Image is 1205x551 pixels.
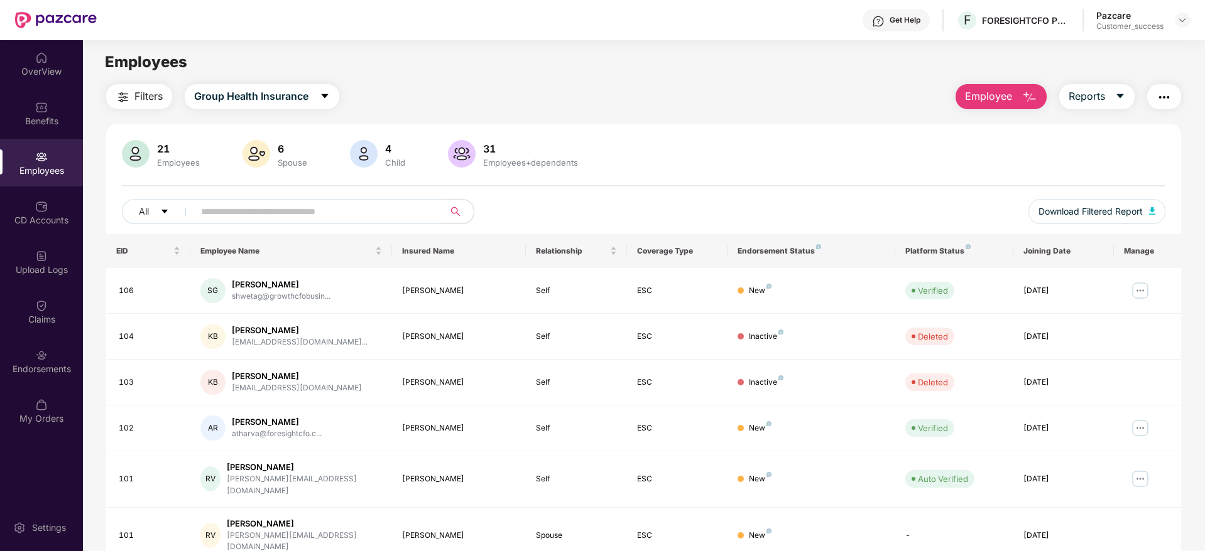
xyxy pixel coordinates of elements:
[749,422,772,434] div: New
[402,422,516,434] div: [PERSON_NAME]
[227,518,382,530] div: [PERSON_NAME]
[536,530,616,542] div: Spouse
[1023,530,1104,542] div: [DATE]
[956,84,1047,109] button: Employee
[134,88,163,104] span: Filters
[766,528,772,533] img: svg+xml;base64,PHN2ZyB4bWxucz0iaHR0cDovL3d3dy53My5vcmcvMjAwMC9zdmciIHdpZHRoPSI4IiBoZWlnaHQ9IjgiIH...
[232,291,330,302] div: shwetag@growthcfobusin...
[106,84,172,109] button: Filters
[320,91,330,102] span: caret-down
[443,199,474,224] button: search
[1039,205,1143,218] span: Download Filtered Report
[443,206,467,217] span: search
[350,140,378,168] img: svg+xml;base64,PHN2ZyB4bWxucz0iaHR0cDovL3d3dy53My5vcmcvMjAwMC9zdmciIHhtbG5zOnhsaW5rPSJodHRwOi8vd3...
[116,246,171,256] span: EID
[536,285,616,297] div: Self
[232,324,368,336] div: [PERSON_NAME]
[232,279,330,291] div: [PERSON_NAME]
[536,377,616,388] div: Self
[28,522,70,534] div: Settings
[637,331,717,343] div: ESC
[119,473,180,485] div: 101
[35,349,48,361] img: svg+xml;base64,PHN2ZyBpZD0iRW5kb3JzZW1lbnRzIiB4bWxucz0iaHR0cDovL3d3dy53My5vcmcvMjAwMC9zdmciIHdpZH...
[536,246,607,256] span: Relationship
[778,375,783,380] img: svg+xml;base64,PHN2ZyB4bWxucz0iaHR0cDovL3d3dy53My5vcmcvMjAwMC9zdmciIHdpZHRoPSI4IiBoZWlnaHQ9IjgiIH...
[35,399,48,411] img: svg+xml;base64,PHN2ZyBpZD0iTXlfT3JkZXJzIiBkYXRhLW5hbWU9Ik15IE9yZGVycyIgeG1sbnM9Imh0dHA6Ly93d3cudz...
[766,284,772,289] img: svg+xml;base64,PHN2ZyB4bWxucz0iaHR0cDovL3d3dy53My5vcmcvMjAwMC9zdmciIHdpZHRoPSI4IiBoZWlnaHQ9IjgiIH...
[160,207,169,217] span: caret-down
[227,473,382,497] div: [PERSON_NAME][EMAIL_ADDRESS][DOMAIN_NAME]
[392,234,526,268] th: Insured Name
[194,88,308,104] span: Group Health Insurance
[243,140,270,168] img: svg+xml;base64,PHN2ZyB4bWxucz0iaHR0cDovL3d3dy53My5vcmcvMjAwMC9zdmciIHhtbG5zOnhsaW5rPSJodHRwOi8vd3...
[35,151,48,163] img: svg+xml;base64,PHN2ZyBpZD0iRW1wbG95ZWVzIiB4bWxucz0iaHR0cDovL3d3dy53My5vcmcvMjAwMC9zdmciIHdpZHRoPS...
[119,530,180,542] div: 101
[481,142,581,155] div: 31
[637,285,717,297] div: ESC
[448,140,476,168] img: svg+xml;base64,PHN2ZyB4bWxucz0iaHR0cDovL3d3dy53My5vcmcvMjAwMC9zdmciIHhtbG5zOnhsaW5rPSJodHRwOi8vd3...
[526,234,626,268] th: Relationship
[1023,473,1104,485] div: [DATE]
[749,473,772,485] div: New
[105,53,187,71] span: Employees
[637,473,717,485] div: ESC
[1023,377,1104,388] div: [DATE]
[119,422,180,434] div: 102
[1022,90,1037,105] img: svg+xml;base64,PHN2ZyB4bWxucz0iaHR0cDovL3d3dy53My5vcmcvMjAwMC9zdmciIHhtbG5zOnhsaW5rPSJodHRwOi8vd3...
[190,234,392,268] th: Employee Name
[227,461,382,473] div: [PERSON_NAME]
[275,142,310,155] div: 6
[481,158,581,168] div: Employees+dependents
[1013,234,1114,268] th: Joining Date
[1114,234,1181,268] th: Manage
[232,336,368,348] div: [EMAIL_ADDRESS][DOMAIN_NAME]...
[637,377,717,388] div: ESC
[200,523,221,548] div: RV
[872,15,885,28] img: svg+xml;base64,PHN2ZyBpZD0iSGVscC0zMngzMiIgeG1sbnM9Imh0dHA6Ly93d3cudzMub3JnLzIwMDAvc3ZnIiB3aWR0aD...
[536,473,616,485] div: Self
[1023,331,1104,343] div: [DATE]
[200,278,226,303] div: SG
[35,200,48,213] img: svg+xml;base64,PHN2ZyBpZD0iQ0RfQWNjb3VudHMiIGRhdGEtbmFtZT0iQ0QgQWNjb3VudHMiIHhtbG5zPSJodHRwOi8vd3...
[890,15,920,25] div: Get Help
[402,530,516,542] div: [PERSON_NAME]
[119,331,180,343] div: 104
[766,472,772,477] img: svg+xml;base64,PHN2ZyB4bWxucz0iaHR0cDovL3d3dy53My5vcmcvMjAwMC9zdmciIHdpZHRoPSI4IiBoZWlnaHQ9IjgiIH...
[200,324,226,349] div: KB
[402,473,516,485] div: [PERSON_NAME]
[1096,21,1164,31] div: Customer_success
[627,234,728,268] th: Coverage Type
[122,140,150,168] img: svg+xml;base64,PHN2ZyB4bWxucz0iaHR0cDovL3d3dy53My5vcmcvMjAwMC9zdmciIHhtbG5zOnhsaW5rPSJodHRwOi8vd3...
[232,382,362,394] div: [EMAIL_ADDRESS][DOMAIN_NAME]
[1157,90,1172,105] img: svg+xml;base64,PHN2ZyB4bWxucz0iaHR0cDovL3d3dy53My5vcmcvMjAwMC9zdmciIHdpZHRoPSIyNCIgaGVpZ2h0PSIyNC...
[918,376,948,388] div: Deleted
[1028,199,1165,224] button: Download Filtered Report
[536,331,616,343] div: Self
[1023,422,1104,434] div: [DATE]
[749,331,783,343] div: Inactive
[816,244,821,249] img: svg+xml;base64,PHN2ZyB4bWxucz0iaHR0cDovL3d3dy53My5vcmcvMjAwMC9zdmciIHdpZHRoPSI4IiBoZWlnaHQ9IjgiIH...
[738,246,885,256] div: Endorsement Status
[35,250,48,262] img: svg+xml;base64,PHN2ZyBpZD0iVXBsb2FkX0xvZ3MiIGRhdGEtbmFtZT0iVXBsb2FkIExvZ3MiIHhtbG5zPSJodHRwOi8vd3...
[185,84,339,109] button: Group Health Insurancecaret-down
[106,234,190,268] th: EID
[918,330,948,343] div: Deleted
[200,466,221,491] div: RV
[15,12,97,28] img: New Pazcare Logo
[918,422,948,434] div: Verified
[35,101,48,114] img: svg+xml;base64,PHN2ZyBpZD0iQmVuZWZpdHMiIHhtbG5zPSJodHRwOi8vd3d3LnczLm9yZy8yMDAwL3N2ZyIgd2lkdGg9Ij...
[402,331,516,343] div: [PERSON_NAME]
[232,428,322,440] div: atharva@foresightcfo.c...
[200,415,226,441] div: AR
[155,158,202,168] div: Employees
[139,205,149,218] span: All
[1130,418,1150,438] img: manageButton
[749,530,772,542] div: New
[383,158,408,168] div: Child
[1059,84,1135,109] button: Reportscaret-down
[1149,207,1155,215] img: svg+xml;base64,PHN2ZyB4bWxucz0iaHR0cDovL3d3dy53My5vcmcvMjAwMC9zdmciIHhtbG5zOnhsaW5rPSJodHRwOi8vd3...
[637,422,717,434] div: ESC
[1130,281,1150,301] img: manageButton
[1115,91,1125,102] span: caret-down
[778,329,783,334] img: svg+xml;base64,PHN2ZyB4bWxucz0iaHR0cDovL3d3dy53My5vcmcvMjAwMC9zdmciIHdpZHRoPSI4IiBoZWlnaHQ9IjgiIH...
